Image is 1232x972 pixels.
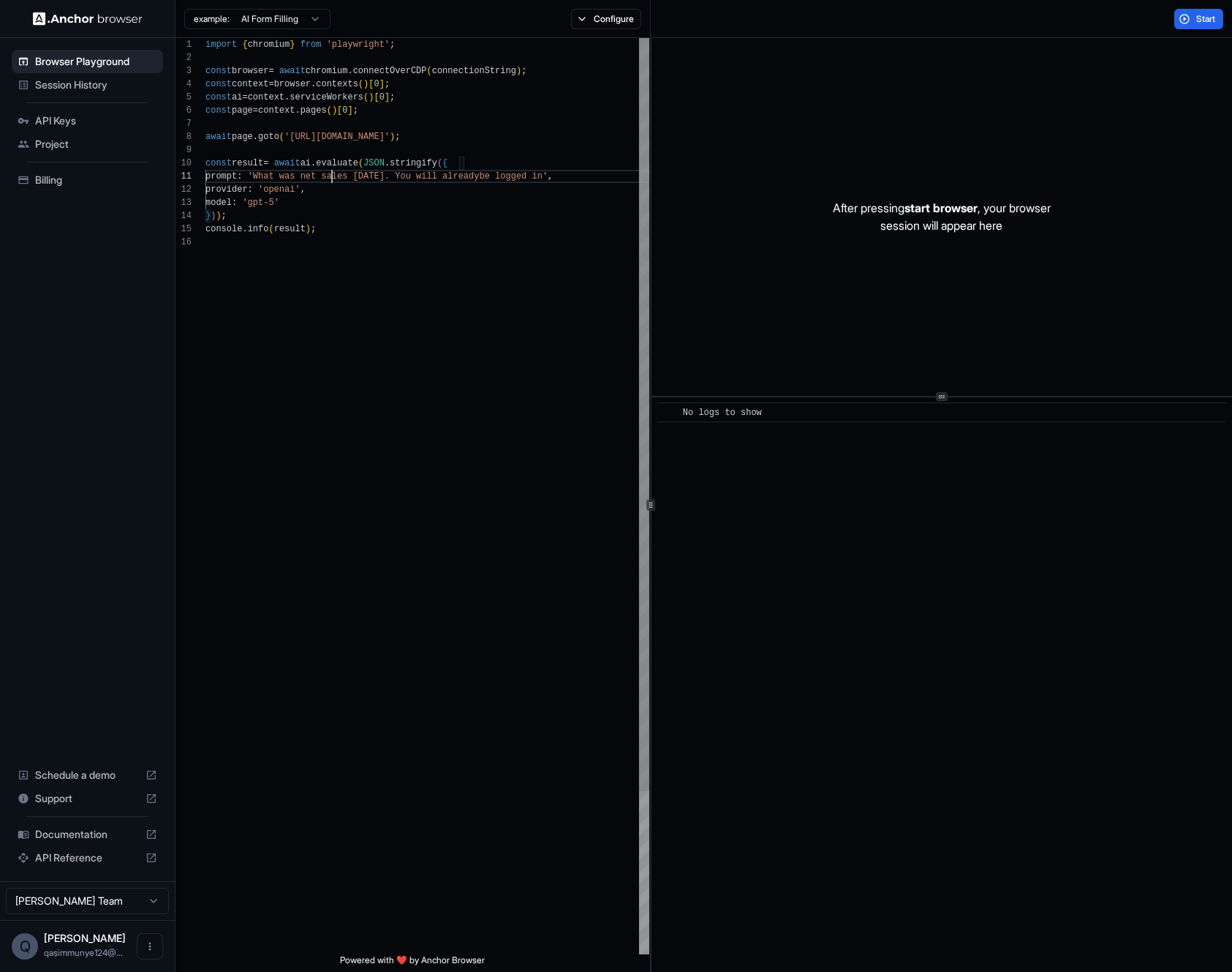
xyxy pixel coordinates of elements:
div: Schedule a demo [12,763,163,787]
div: 12 [175,183,192,196]
span: chromium [306,66,348,76]
span: await [279,66,306,76]
span: ; [311,224,316,234]
span: pages [301,105,327,116]
div: Project [12,132,163,156]
span: = [242,92,247,102]
span: . [284,92,290,102]
span: ( [268,224,273,234]
div: 9 [175,143,192,157]
span: . [311,79,316,89]
span: ) [516,66,521,76]
span: prompt [205,171,237,182]
span: Powered with ❤️ by Anchor Browser [340,954,485,972]
span: . [242,224,247,234]
span: API Reference [35,850,140,865]
span: await [274,158,301,168]
span: 'playwright' [327,40,390,50]
span: ( [358,158,363,168]
div: 3 [175,64,192,78]
div: 16 [175,236,192,249]
span: connectionString [432,66,516,76]
span: be logged in' [479,171,548,182]
span: Support [35,791,140,806]
div: 15 [175,223,192,236]
span: page [232,132,253,142]
span: const [205,79,232,89]
span: ; [353,105,358,116]
span: ) [332,105,337,116]
span: = [268,66,273,76]
span: : [248,184,253,195]
span: } [205,211,211,221]
span: ) [369,92,374,102]
span: 'openai' [258,184,301,195]
span: Session History [35,78,157,92]
span: = [268,79,273,89]
span: provider [205,184,248,195]
p: After pressing , your browser session will appear here [833,199,1051,234]
span: start browser [904,201,978,215]
span: . [295,105,300,116]
span: : [232,198,237,208]
div: 5 [175,91,192,104]
span: = [253,105,258,116]
span: connectOverCDP [353,66,427,76]
span: ) [306,224,311,234]
span: ; [521,66,526,76]
span: context [232,79,268,89]
span: [ [374,92,379,102]
span: Start [1196,13,1217,25]
span: model [205,198,232,208]
span: ( [279,132,284,142]
button: Configure [571,9,642,29]
span: ai [301,158,311,168]
span: ( [327,105,332,116]
span: const [205,158,232,168]
div: Billing [12,168,163,192]
span: Qasim Munye [44,932,126,944]
span: ) [216,211,221,221]
span: { [442,158,447,168]
span: ) [211,211,216,221]
span: console [205,224,242,234]
button: Open menu [137,933,163,960]
span: ; [390,92,395,102]
span: browser [232,66,268,76]
span: goto [258,132,279,142]
span: await [205,132,232,142]
span: 0 [374,79,379,89]
span: Browser Playground [35,54,157,69]
span: 'What was net sales [DATE]. You will already [248,171,480,182]
div: API Keys [12,109,163,132]
span: const [205,66,232,76]
span: No logs to show [683,408,762,418]
button: Start [1174,9,1223,29]
span: ; [222,211,227,221]
span: . [347,66,352,76]
div: 7 [175,117,192,130]
span: ; [395,132,400,142]
span: ai [232,92,242,102]
span: ; [390,40,395,50]
span: example: [194,13,230,25]
div: 11 [175,170,192,183]
span: ) [390,132,395,142]
span: 0 [379,92,385,102]
div: 8 [175,130,192,143]
span: page [232,105,253,116]
div: 1 [175,38,192,51]
span: ( [427,66,432,76]
span: [ [369,79,374,89]
span: result [274,224,306,234]
span: Schedule a demo [35,768,140,782]
span: } [290,40,295,50]
span: ​ [665,405,672,420]
div: 2 [175,51,192,64]
span: browser [274,79,311,89]
div: API Reference [12,846,163,870]
div: 4 [175,78,192,91]
span: [ [337,105,342,116]
div: 14 [175,209,192,223]
div: Session History [12,73,163,97]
